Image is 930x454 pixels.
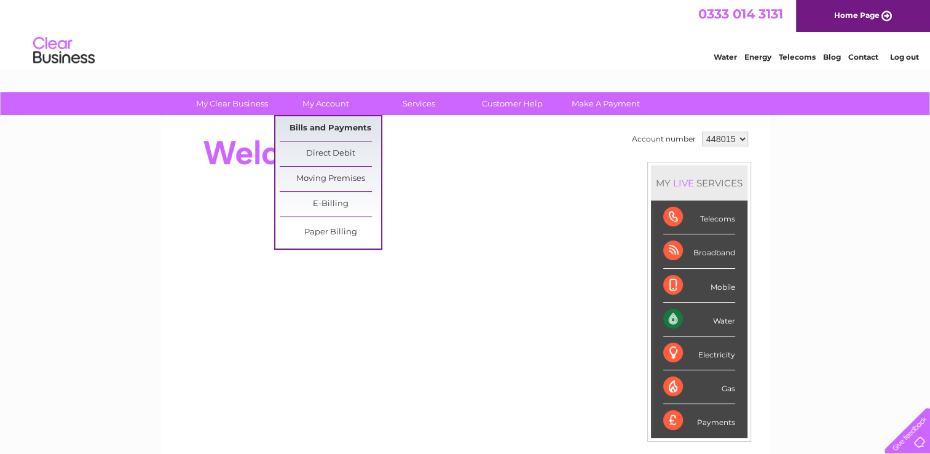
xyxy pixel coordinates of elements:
a: E-Billing [280,192,381,217]
a: Water [714,52,737,62]
div: LIVE [671,177,696,189]
div: Mobile [663,269,735,303]
a: My Clear Business [181,92,283,115]
a: My Account [275,92,376,115]
div: Electricity [663,337,735,370]
a: Direct Debit [280,141,381,166]
a: Paper Billing [280,220,381,245]
a: Bills and Payments [280,116,381,141]
a: Energy [744,52,771,62]
div: Telecoms [663,201,735,234]
a: Contact [848,52,878,62]
img: logo.png [33,32,95,70]
div: Payments [663,404,735,437]
a: Services [368,92,470,115]
td: Account number [629,129,699,149]
a: Make A Payment [555,92,656,115]
a: Moving Premises [280,167,381,191]
div: Clear Business is a trading name of Verastar Limited (registered in [GEOGRAPHIC_DATA] No. 3667643... [175,7,756,60]
div: MY SERVICES [651,165,747,201]
div: Broadband [663,234,735,268]
a: Customer Help [462,92,563,115]
div: Water [663,303,735,337]
a: Blog [823,52,841,62]
a: Log out [889,52,918,62]
div: Gas [663,370,735,404]
a: 0333 014 3131 [698,6,783,22]
a: Telecoms [779,52,816,62]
